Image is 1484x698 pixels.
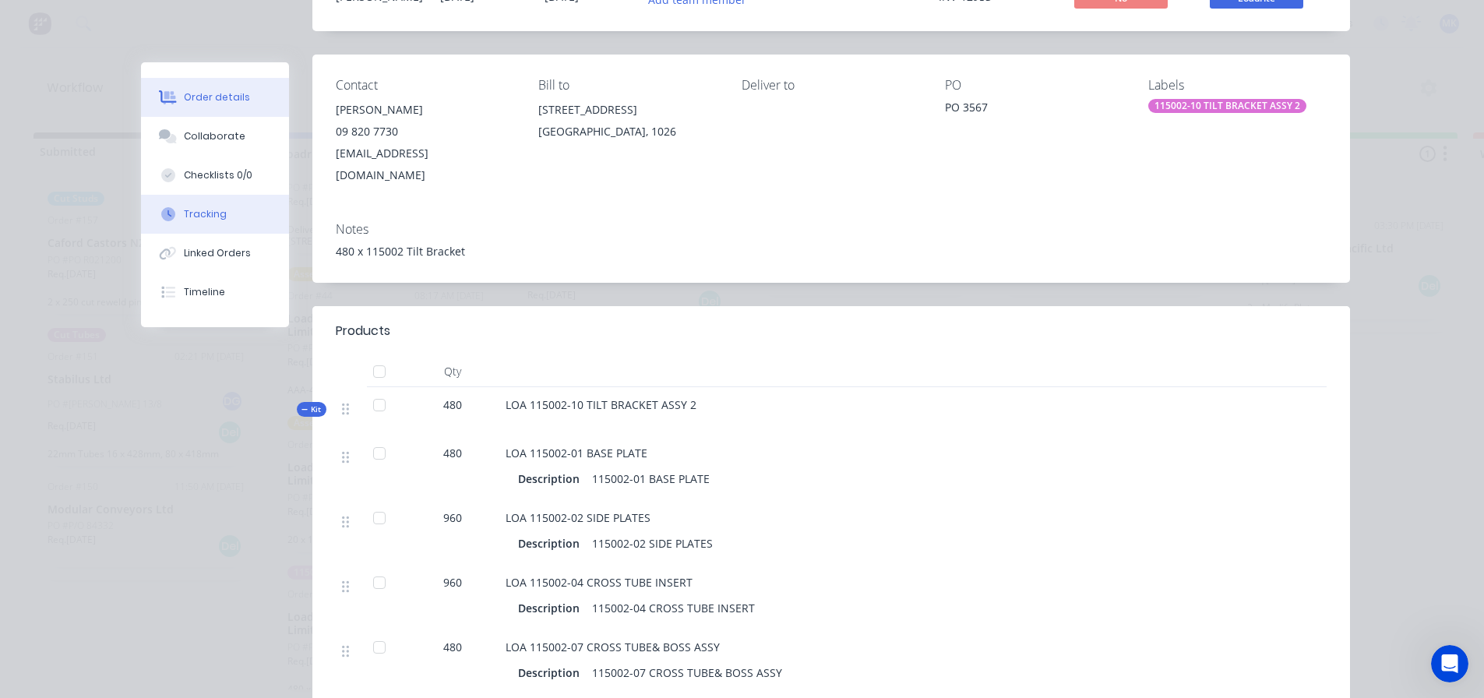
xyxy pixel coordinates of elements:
[141,273,289,312] button: Timeline
[518,467,586,490] div: Description
[184,207,227,221] div: Tracking
[406,356,499,387] div: Qty
[443,397,462,413] span: 480
[443,509,462,526] span: 960
[586,532,719,555] div: 115002-02 SIDE PLATES
[336,121,514,143] div: 09 820 7730
[538,78,717,93] div: Bill to
[141,195,289,234] button: Tracking
[586,467,716,490] div: 115002-01 BASE PLATE
[301,404,322,415] span: Kit
[506,510,650,525] span: LOA 115002-02 SIDE PLATES
[443,639,462,655] span: 480
[506,640,720,654] span: LOA 115002-07 CROSS TUBE& BOSS ASSY
[518,661,586,684] div: Description
[184,90,250,104] div: Order details
[443,574,462,590] span: 960
[297,402,326,417] div: Kit
[184,246,251,260] div: Linked Orders
[184,168,252,182] div: Checklists 0/0
[945,78,1123,93] div: PO
[586,661,788,684] div: 115002-07 CROSS TUBE& BOSS ASSY
[141,234,289,273] button: Linked Orders
[1148,99,1306,113] div: 115002-10 TILT BRACKET ASSY 2
[945,99,1123,121] div: PO 3567
[141,117,289,156] button: Collaborate
[518,597,586,619] div: Description
[336,222,1327,237] div: Notes
[336,143,514,186] div: [EMAIL_ADDRESS][DOMAIN_NAME]
[443,445,462,461] span: 480
[336,99,514,186] div: [PERSON_NAME]09 820 7730[EMAIL_ADDRESS][DOMAIN_NAME]
[184,285,225,299] div: Timeline
[586,597,761,619] div: 115002-04 CROSS TUBE INSERT
[184,129,245,143] div: Collaborate
[336,243,1327,259] div: 480 x 115002 Tilt Bracket
[538,99,717,149] div: [STREET_ADDRESS][GEOGRAPHIC_DATA], 1026
[336,322,390,340] div: Products
[1431,645,1468,682] iframe: Intercom live chat
[1148,78,1327,93] div: Labels
[538,121,717,143] div: [GEOGRAPHIC_DATA], 1026
[10,6,40,36] button: go back
[506,575,693,590] span: LOA 115002-04 CROSS TUBE INSERT
[336,99,514,121] div: [PERSON_NAME]
[538,99,717,121] div: [STREET_ADDRESS]
[141,78,289,117] button: Order details
[336,78,514,93] div: Contact
[141,156,289,195] button: Checklists 0/0
[506,446,647,460] span: LOA 115002-01 BASE PLATE
[742,78,920,93] div: Deliver to
[272,6,301,36] button: Expand window
[506,397,696,412] span: LOA 115002-10 TILT BRACKET ASSY 2
[518,532,586,555] div: Description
